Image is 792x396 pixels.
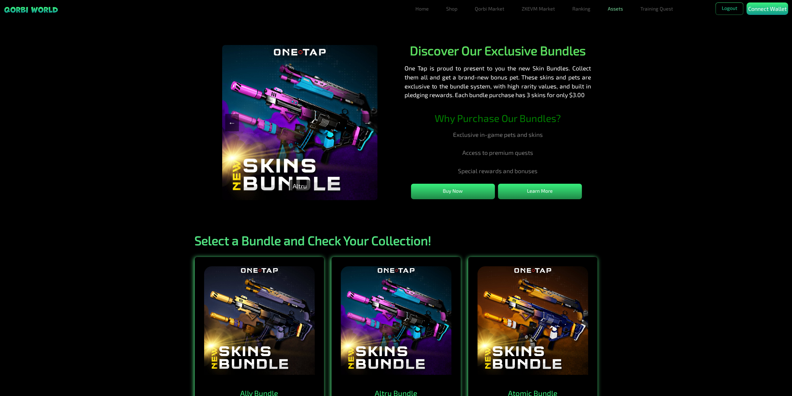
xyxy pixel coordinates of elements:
a: Shop [444,2,460,15]
a: Assets [606,2,626,15]
button: → [361,114,374,131]
a: Ranking [570,2,593,15]
button: ← [225,114,239,131]
h1: Select a Bundle and Check Your Collection! [191,233,601,248]
p: One Tap is proud to present to you the new Skin Bundles. Collect them all and get a brand-new bon... [405,64,591,100]
a: Training Quest [638,2,676,15]
img: Altru [222,45,378,200]
h2: Discover Our Exclusive Bundles [405,43,591,58]
p: Altru [290,180,310,192]
img: sticky brand-logo [4,6,58,13]
a: ZKEVM Market [520,2,558,15]
li: Special rewards and bonuses [405,164,591,179]
button: Learn More [498,184,582,199]
h3: Why Purchase Our Bundles? [405,112,591,124]
p: Connect Wallet [748,5,787,13]
a: Home [413,2,432,15]
button: Buy Now [411,184,495,199]
li: Access to premium quests [405,145,591,160]
button: Logout [716,2,744,15]
a: Qorbi Market [473,2,507,15]
li: Exclusive in-game pets and skins [405,127,591,142]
